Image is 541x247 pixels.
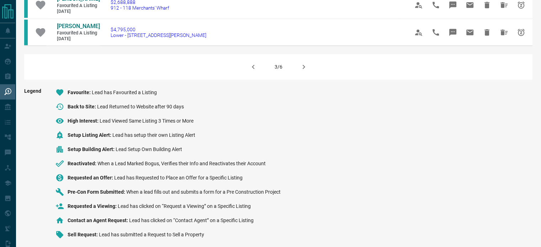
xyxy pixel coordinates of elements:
span: [DATE] [57,9,100,15]
span: Lead has Favourited a Listing [92,90,157,95]
span: View Profile [410,24,427,41]
span: Lead has clicked on “Request a Viewing” on a Specific Listing [118,203,251,209]
span: Favourite [68,90,92,95]
span: High Interest [68,118,100,124]
span: Requested an Offer [68,175,114,181]
span: When a lead fills out and submits a form for a Pre Construction Project [126,189,281,195]
span: $4,795,000 [111,27,206,32]
span: [DATE] [57,36,100,42]
div: condos.ca [24,20,28,45]
span: Requested a Viewing [68,203,118,209]
span: Contact an Agent Request [68,218,129,223]
span: Lead has setup their own Listing Alert [112,132,195,138]
span: Lead Setup Own Building Alert [116,146,182,152]
span: [PERSON_NAME] [57,23,100,29]
span: Back to Site [68,104,97,109]
span: Favourited a Listing [57,3,100,9]
span: Sell Request [68,232,99,237]
span: Snooze [513,24,530,41]
a: $4,795,000Lower - [STREET_ADDRESS][PERSON_NAME] [111,27,206,38]
span: Lead has submitted a Request to Sell a Property [99,232,204,237]
span: Lower - [STREET_ADDRESS][PERSON_NAME] [111,32,206,38]
span: Hide All from Yara Attalla [495,24,513,41]
span: Message [444,24,461,41]
span: Legend [24,88,41,245]
span: Lead Returned to Website after 90 days [97,104,184,109]
span: Reactivated [68,161,97,166]
a: [PERSON_NAME] [57,23,100,30]
span: Hide [478,24,495,41]
span: When a Lead Marked Bogus, Verifies their Info and Reactivates their Account [97,161,266,166]
span: Setup Building Alert [68,146,116,152]
span: Favourited a Listing [57,30,100,36]
span: 912 - 118 Merchants' Wharf [111,5,169,11]
span: Setup Listing Alert [68,132,112,138]
span: Email [461,24,478,41]
span: Lead has Requested to Place an Offer for a Specific Listing [114,175,243,181]
span: Pre-Con Form Submitted [68,189,126,195]
span: Call [427,24,444,41]
span: Lead Viewed Same Listing 3 Times or More [100,118,193,124]
div: 3/6 [275,64,282,70]
span: Lead has clicked on “Contact Agent” on a Specific Listing [129,218,254,223]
